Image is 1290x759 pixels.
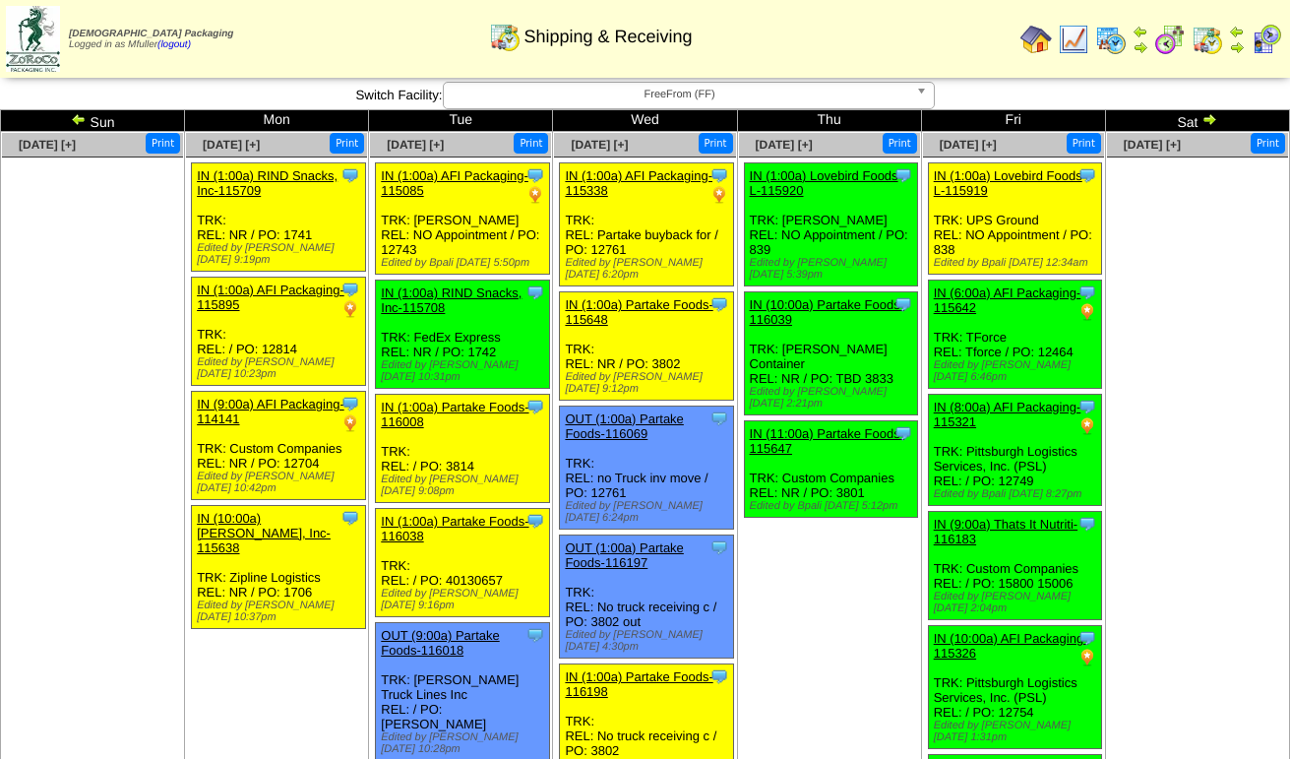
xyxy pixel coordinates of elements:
[340,280,360,299] img: Tooltip
[381,514,528,543] a: IN (1:00a) Partake Foods-116038
[369,110,553,132] td: Tue
[525,625,545,645] img: Tooltip
[376,281,550,389] div: TRK: FedEx Express REL: NR / PO: 1742
[565,371,733,395] div: Edited by [PERSON_NAME] [DATE] 9:12pm
[1133,39,1148,55] img: arrowright.gif
[376,395,550,503] div: TRK: REL: / PO: 3814
[381,285,522,315] a: IN (1:00a) RIND Snacks, Inc-115708
[340,508,360,528] img: Tooltip
[893,165,913,185] img: Tooltip
[934,631,1088,661] a: IN (10:00a) AFI Packaging-115326
[893,294,913,314] img: Tooltip
[6,6,60,72] img: zoroco-logo-small.webp
[565,629,733,653] div: Edited by [PERSON_NAME] [DATE] 4:30pm
[69,29,233,39] span: [DEMOGRAPHIC_DATA] Packaging
[340,413,360,433] img: PO
[934,257,1102,269] div: Edited by Bpali [DATE] 12:34am
[750,500,918,512] div: Edited by Bpali [DATE] 5:12pm
[883,133,917,154] button: Print
[197,168,338,198] a: IN (1:00a) RIND Snacks, Inc-115709
[934,488,1102,500] div: Edited by Bpali [DATE] 8:27pm
[387,138,444,152] a: [DATE] [+]
[381,400,528,429] a: IN (1:00a) Partake Foods-116008
[381,588,549,611] div: Edited by [PERSON_NAME] [DATE] 9:16pm
[934,720,1102,743] div: Edited by [PERSON_NAME] [DATE] 1:31pm
[709,666,729,686] img: Tooltip
[744,421,918,518] div: TRK: Custom Companies REL: NR / PO: 3801
[928,163,1102,275] div: TRK: UPS Ground REL: NO Appointment / PO: 838
[750,168,898,198] a: IN (1:00a) Lovebird Foods L-115920
[197,356,365,380] div: Edited by [PERSON_NAME] [DATE] 10:23pm
[560,292,734,401] div: TRK: REL: NR / PO: 3802
[928,281,1102,389] div: TRK: TForce REL: Tforce / PO: 12464
[756,138,813,152] span: [DATE] [+]
[452,83,908,106] span: FreeFrom (FF)
[750,426,905,456] a: IN (11:00a) Partake Foods-115647
[560,536,734,659] div: TRK: REL: No truck receiving c / PO: 3802 out
[1077,416,1097,436] img: PO
[376,509,550,617] div: TRK: REL: / PO: 40130657
[934,591,1102,614] div: Edited by [PERSON_NAME] [DATE] 2:04pm
[934,359,1102,383] div: Edited by [PERSON_NAME] [DATE] 6:46pm
[1154,24,1186,55] img: calendarblend.gif
[699,133,733,154] button: Print
[565,257,733,281] div: Edited by [PERSON_NAME] [DATE] 6:20pm
[330,133,364,154] button: Print
[940,138,997,152] a: [DATE] [+]
[381,359,549,383] div: Edited by [PERSON_NAME] [DATE] 10:31pm
[1,110,185,132] td: Sun
[560,407,734,530] div: TRK: REL: no Truck inv move / PO: 12761
[340,165,360,185] img: Tooltip
[197,471,365,494] div: Edited by [PERSON_NAME] [DATE] 10:42pm
[1229,39,1245,55] img: arrowright.gif
[553,110,737,132] td: Wed
[934,285,1081,315] a: IN (6:00a) AFI Packaging-115642
[1192,24,1223,55] img: calendarinout.gif
[709,538,729,557] img: Tooltip
[565,500,733,524] div: Edited by [PERSON_NAME] [DATE] 6:24pm
[1077,283,1097,302] img: Tooltip
[928,626,1102,749] div: TRK: Pittsburgh Logistics Services, Inc. (PSL) REL: / PO: 12754
[928,395,1102,506] div: TRK: Pittsburgh Logistics Services, Inc. (PSL) REL: / PO: 12749
[1077,302,1097,322] img: PO
[192,506,366,629] div: TRK: Zipline Logistics REL: NR / PO: 1706
[489,21,521,52] img: calendarinout.gif
[192,392,366,500] div: TRK: Custom Companies REL: NR / PO: 12704
[744,163,918,286] div: TRK: [PERSON_NAME] REL: NO Appointment / PO: 839
[737,110,921,132] td: Thu
[192,278,366,386] div: TRK: REL: / PO: 12814
[934,517,1077,546] a: IN (9:00a) Thats It Nutriti-116183
[565,168,712,198] a: IN (1:00a) AFI Packaging-115338
[1058,24,1089,55] img: line_graph.gif
[157,39,191,50] a: (logout)
[560,163,734,286] div: TRK: REL: Partake buyback for / PO: 12761
[525,283,545,302] img: Tooltip
[1124,138,1181,152] a: [DATE] [+]
[1077,648,1097,667] img: PO
[750,386,918,410] div: Edited by [PERSON_NAME] [DATE] 2:21pm
[376,163,550,275] div: TRK: [PERSON_NAME] REL: NO Appointment / PO: 12743
[525,165,545,185] img: Tooltip
[565,297,712,327] a: IN (1:00a) Partake Foods-115648
[1077,397,1097,416] img: Tooltip
[709,165,729,185] img: Tooltip
[1095,24,1127,55] img: calendarprod.gif
[523,27,692,47] span: Shipping & Receiving
[197,242,365,266] div: Edited by [PERSON_NAME] [DATE] 9:19pm
[185,110,369,132] td: Mon
[1020,24,1052,55] img: home.gif
[381,731,549,755] div: Edited by [PERSON_NAME] [DATE] 10:28pm
[709,409,729,428] img: Tooltip
[709,185,729,205] img: PO
[19,138,76,152] a: [DATE] [+]
[1229,24,1245,39] img: arrowleft.gif
[192,163,366,272] div: TRK: REL: NR / PO: 1741
[1077,165,1097,185] img: Tooltip
[1251,24,1282,55] img: calendarcustomer.gif
[381,628,499,658] a: OUT (9:00a) Partake Foods-116018
[203,138,260,152] a: [DATE] [+]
